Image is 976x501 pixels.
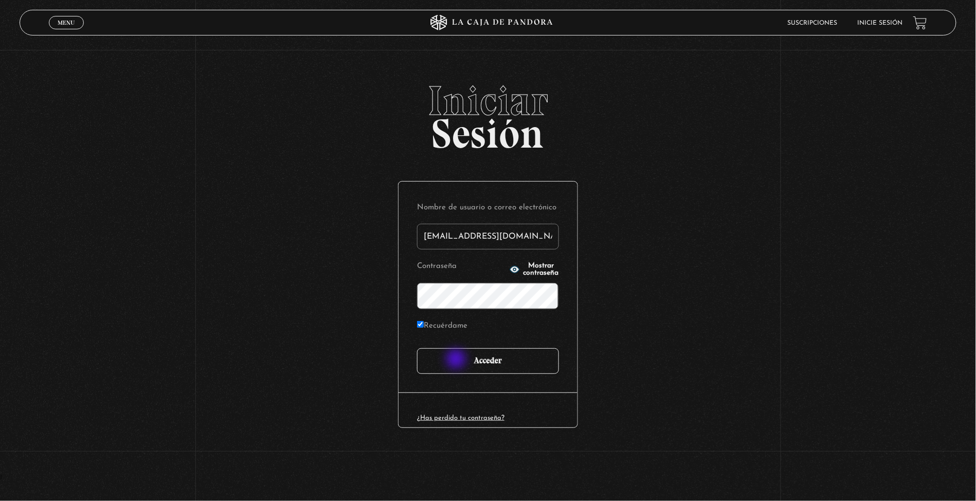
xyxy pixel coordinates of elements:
label: Nombre de usuario o correo electrónico [417,200,559,216]
a: ¿Has perdido tu contraseña? [417,415,504,421]
h2: Sesión [20,80,956,146]
a: Inicie sesión [858,20,903,26]
span: Iniciar [20,80,956,121]
span: Menu [58,20,75,26]
span: Mostrar contraseña [523,262,559,277]
input: Acceder [417,348,559,374]
span: Cerrar [55,28,79,35]
button: Mostrar contraseña [510,262,559,277]
input: Recuérdame [417,321,424,328]
a: View your shopping cart [913,16,927,30]
label: Recuérdame [417,318,467,334]
label: Contraseña [417,259,507,275]
a: Suscripciones [787,20,837,26]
